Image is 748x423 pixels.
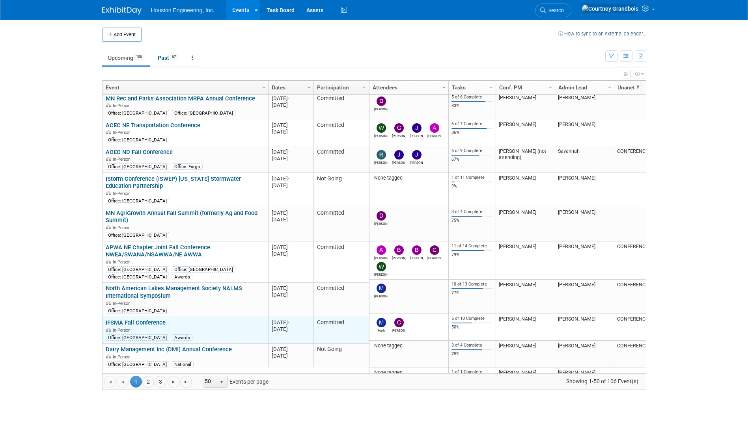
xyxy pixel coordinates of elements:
[313,173,369,207] td: Not Going
[555,367,614,394] td: [PERSON_NAME]
[374,133,388,138] div: Whitaker Thomas
[106,274,169,280] div: Office: [GEOGRAPHIC_DATA]
[546,81,555,93] a: Column Settings
[555,146,614,173] td: Savannah
[170,379,177,385] span: Go to the next page
[288,122,289,128] span: -
[106,346,232,353] a: Dairy Management Inc (DMI) Annual Conference
[394,318,404,327] img: Charles Ikenberry
[218,379,225,385] span: select
[410,160,423,165] div: Jeremy McLaughlin
[106,260,111,263] img: In-Person Event
[113,225,133,230] span: In-Person
[372,369,445,376] div: None tagged
[106,81,263,94] a: Event
[555,207,614,241] td: [PERSON_NAME]
[106,175,241,190] a: IStorm Conference (ISWEP) [US_STATE] Stormwater Education Partnership
[288,210,289,216] span: -
[106,285,242,299] a: North American Lakes Management Society NALMS International Symposium
[488,84,494,91] span: Column Settings
[394,245,404,255] img: Bret Zimmerman
[377,262,386,271] img: Whitaker Thomas
[440,81,448,93] a: Column Settings
[558,81,609,94] a: Admin Lead
[313,146,369,173] td: Committed
[130,376,142,388] span: 1
[272,155,310,162] div: [DATE]
[313,344,369,371] td: Not Going
[106,319,166,326] a: IFSMA Fall Conference
[451,325,492,330] div: 50%
[392,327,406,332] div: Charles Ikenberry
[451,157,492,162] div: 67%
[272,216,310,223] div: [DATE]
[451,282,492,287] div: 10 of 13 Complete
[272,250,310,257] div: [DATE]
[106,122,200,129] a: ACEC NE Transportation Conference
[555,341,614,367] td: [PERSON_NAME]
[170,54,178,60] span: 67
[373,81,443,94] a: Attendees
[360,81,369,93] a: Column Settings
[451,148,492,154] div: 6 of 9 Complete
[134,54,144,60] span: 106
[555,93,614,119] td: [PERSON_NAME]
[113,301,133,306] span: In-Person
[394,123,404,133] img: Connor Kelley
[614,146,673,173] td: CONFERENCE-0038
[113,157,133,162] span: In-Person
[392,133,406,138] div: Connor Kelley
[113,260,133,265] span: In-Person
[172,110,235,116] div: Office: [GEOGRAPHIC_DATA]
[614,314,673,341] td: CONFERENCE-0025
[106,130,111,134] img: In-Person Event
[430,245,439,255] img: Chris Furman
[374,327,388,332] div: Mark Jacobs
[288,95,289,101] span: -
[372,343,445,349] div: None tagged
[451,103,492,109] div: 83%
[180,376,192,388] a: Go to the last page
[451,175,492,180] div: 1 of 11 Complete
[168,376,179,388] a: Go to the next page
[496,93,555,119] td: [PERSON_NAME]
[272,291,310,298] div: [DATE]
[617,81,668,94] a: Unanet # (if applicable)
[441,84,447,91] span: Column Settings
[113,354,133,360] span: In-Person
[106,198,169,204] div: Office: [GEOGRAPHIC_DATA]
[102,7,142,15] img: ExhibitDay
[555,314,614,341] td: [PERSON_NAME]
[313,283,369,317] td: Committed
[152,50,184,65] a: Past67
[106,361,169,367] div: Office: [GEOGRAPHIC_DATA]
[496,173,555,207] td: [PERSON_NAME]
[582,4,639,13] img: Courtney Grandbois
[106,244,210,258] a: APWA NE Chapter Joint Fall Conference NWEA/SWANA/NSAWWA/NE AWWA
[106,95,255,102] a: MN Rec and Parks Association MRPA Annual Conference
[374,293,388,298] div: Moriya Rufer
[106,191,111,195] img: In-Person Event
[427,255,441,260] div: Chris Furman
[203,376,216,387] span: 50
[555,119,614,146] td: [PERSON_NAME]
[106,225,111,229] img: In-Person Event
[496,241,555,280] td: [PERSON_NAME]
[106,157,111,161] img: In-Person Event
[313,207,369,241] td: Committed
[451,243,492,249] div: 11 of 14 Complete
[392,160,406,165] div: Jeff Lansink
[558,31,646,37] a: How to sync to an external calendar...
[427,133,441,138] div: Adam Walker
[547,84,554,91] span: Column Settings
[377,96,386,106] img: Dan Sjordal
[106,163,169,170] div: Office: [GEOGRAPHIC_DATA]
[496,314,555,341] td: [PERSON_NAME]
[555,173,614,207] td: [PERSON_NAME]
[361,84,367,91] span: Column Settings
[377,318,386,327] img: Mark Jacobs
[412,123,422,133] img: Jacob Garder
[614,241,673,280] td: CONFERENCE-0053
[102,28,142,42] button: Add Event
[117,376,129,388] a: Go to the previous page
